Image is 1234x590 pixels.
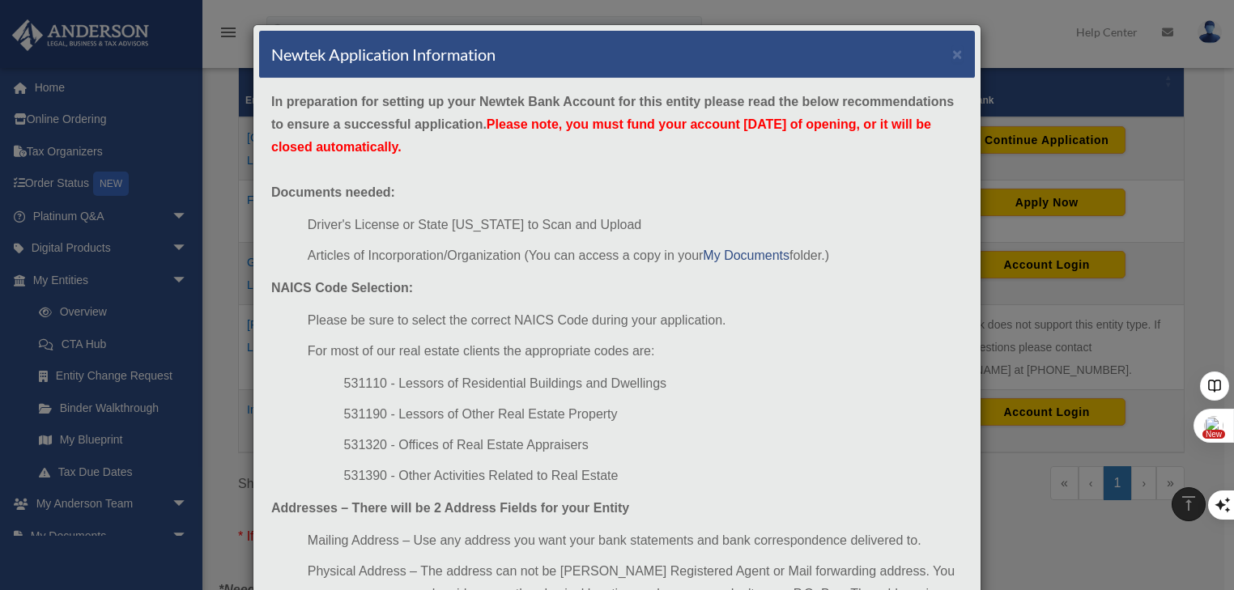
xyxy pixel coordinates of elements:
[308,340,963,363] li: For most of our real estate clients the appropriate codes are:
[308,529,963,552] li: Mailing Address – Use any address you want your bank statements and bank correspondence delivered...
[271,95,954,154] strong: In preparation for setting up your Newtek Bank Account for this entity please read the below reco...
[703,248,789,262] a: My Documents
[271,43,496,66] h4: Newtek Application Information
[271,281,413,295] strong: NAICS Code Selection:
[344,434,963,456] li: 531320 - Offices of Real Estate Appraisers
[344,372,963,395] li: 531110 - Lessors of Residential Buildings and Dwellings
[308,244,963,267] li: Articles of Incorporation/Organization (You can access a copy in your folder.)
[344,465,963,487] li: 531390 - Other Activities Related to Real Estate
[952,45,963,62] button: ×
[308,309,963,332] li: Please be sure to select the correct NAICS Code during your application.
[308,214,963,236] li: Driver's License or State [US_STATE] to Scan and Upload
[271,185,395,199] strong: Documents needed:
[271,117,931,154] span: Please note, you must fund your account [DATE] of opening, or it will be closed automatically.
[344,403,963,426] li: 531190 - Lessors of Other Real Estate Property
[271,501,629,515] strong: Addresses – There will be 2 Address Fields for your Entity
